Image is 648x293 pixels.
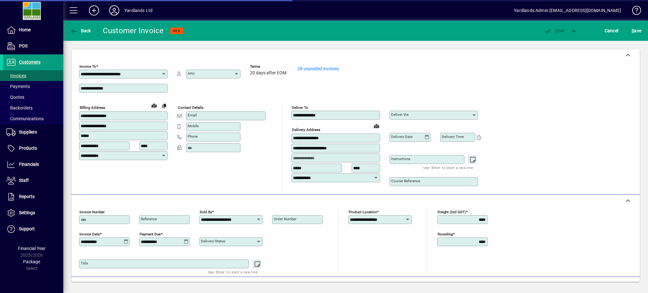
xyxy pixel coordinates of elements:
span: Customers [19,59,40,65]
button: Profile [104,5,124,16]
span: Suppliers [19,129,37,134]
mat-label: Courier Reference [391,179,420,183]
button: Add [84,5,104,16]
button: Save [630,25,643,36]
span: Cancel [605,26,619,36]
span: Package [23,259,40,264]
span: Products [19,146,37,151]
button: Product [594,280,626,291]
a: Staff [3,173,63,189]
mat-label: Deliver To [292,105,308,110]
mat-label: Sold by [200,210,212,214]
span: Home [19,27,31,32]
a: Settings [3,205,63,221]
mat-label: Invoice To [79,64,96,69]
div: Yardlands Ltd [124,5,153,16]
span: Staff [19,178,29,183]
mat-label: Attn [188,71,195,76]
a: Suppliers [3,124,63,140]
a: Home [3,22,63,38]
span: Backorders [6,105,33,110]
span: Financials [19,162,39,167]
a: Communications [3,113,63,124]
mat-label: Title [81,261,88,265]
span: S [632,28,634,33]
mat-hint: Use 'Enter' to start a new line [423,164,473,171]
mat-label: Order number [274,217,296,221]
mat-label: Delivery status [201,239,225,243]
a: 28 unposted invoices [297,66,339,71]
a: Backorders [3,103,63,113]
span: Terms [250,65,288,69]
div: Customer Invoice [103,26,164,36]
div: Yardlands Admin [EMAIL_ADDRESS][DOMAIN_NAME] [514,5,621,16]
span: Financial Year [18,246,46,251]
span: Communications [6,116,44,121]
mat-hint: Use 'Enter' to start a new line [208,268,258,276]
mat-label: Delivery time [442,134,464,139]
span: Back [70,28,91,33]
a: Invoices [3,70,63,81]
span: Reports [19,194,34,199]
button: Product History [420,280,457,291]
mat-label: Instructions [391,157,410,161]
span: NEW [173,29,181,33]
span: ost [544,28,564,33]
mat-label: Delivery date [391,134,413,139]
mat-label: Rounding [438,232,453,236]
span: P [555,28,558,33]
a: View on map [149,100,159,110]
a: Quotes [3,92,63,103]
a: Payments [3,81,63,92]
mat-label: Payment due [140,232,161,236]
button: Cancel [603,25,620,36]
span: Product [597,281,622,291]
mat-label: Invoice number [79,210,105,214]
span: POS [19,43,28,48]
a: Financials [3,157,63,172]
mat-label: Invoice date [79,232,100,236]
a: Support [3,221,63,237]
button: Back [68,25,93,36]
a: View on map [371,121,382,131]
mat-label: Email [188,113,197,117]
span: Invoices [6,73,26,78]
span: Quotes [6,95,24,100]
mat-label: Mobile [188,124,199,128]
a: Reports [3,189,63,205]
button: Copy to Delivery address [159,101,169,111]
mat-label: Phone [188,134,198,139]
a: POS [3,38,63,54]
a: Products [3,140,63,156]
mat-label: Deliver via [391,112,408,117]
span: ave [632,26,641,36]
span: 20 days after EOM [250,71,286,76]
span: Product History [422,281,455,291]
span: Payments [6,84,30,89]
a: Knowledge Base [627,1,640,22]
span: Support [19,226,35,231]
app-page-header-button: Back [63,25,98,36]
mat-label: Freight (incl GST) [438,210,466,214]
button: Post [541,25,568,36]
span: Settings [19,210,35,215]
mat-label: Reference [141,217,157,221]
mat-label: Product location [349,210,377,214]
